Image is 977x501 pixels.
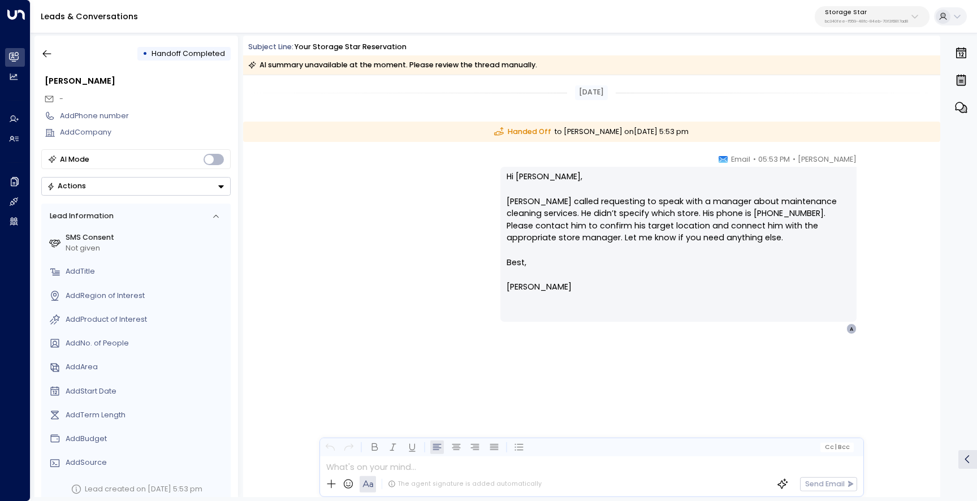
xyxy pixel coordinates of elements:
div: Actions [47,182,86,191]
div: AddBudget [66,434,227,444]
button: Actions [41,177,231,196]
div: AddTerm Length [66,410,227,421]
p: bc340fee-f559-48fc-84eb-70f3f6817ad8 [825,19,908,24]
img: 120_headshot.jpg [861,154,881,174]
div: Your Storage Star Reservation [295,42,407,53]
div: AI summary unavailable at the moment. Please review the thread manually. [248,59,537,71]
p: Hi [PERSON_NAME], [PERSON_NAME] called requesting to speak with a manager about maintenance clean... [507,171,850,256]
span: [PERSON_NAME] [798,154,857,165]
label: SMS Consent [66,232,227,243]
span: Cc Bcc [824,444,850,451]
span: 05:53 PM [758,154,790,165]
div: AddSource [66,457,227,468]
span: • [753,154,756,165]
div: A [846,323,857,334]
div: AI Mode [60,154,89,165]
div: • [142,45,148,63]
span: | [835,444,837,451]
span: Handed Off [494,127,551,137]
div: [DATE] [575,85,608,100]
span: • [793,154,796,165]
div: AddArea [66,362,227,373]
div: to [PERSON_NAME] on [DATE] 5:53 pm [243,122,940,142]
span: - [59,94,63,103]
button: Storage Starbc340fee-f559-48fc-84eb-70f3f6817ad8 [815,6,930,27]
div: AddRegion of Interest [66,291,227,301]
div: Not given [66,243,227,254]
a: Leads & Conversations [41,11,138,22]
span: Best, [507,257,526,269]
button: Cc|Bcc [820,442,854,452]
div: AddStart Date [66,386,227,397]
span: Subject Line: [248,42,293,51]
div: Button group with a nested menu [41,177,231,196]
p: Storage Star [825,9,908,16]
div: Lead Information [46,211,113,222]
div: The agent signature is added automatically [388,480,542,489]
div: AddCompany [60,127,231,138]
div: Lead created on [DATE] 5:53 pm [85,484,202,495]
button: Undo [323,440,337,455]
button: Redo [342,440,356,455]
div: AddNo. of People [66,338,227,349]
div: AddProduct of Interest [66,314,227,325]
span: Handoff Completed [152,49,225,58]
span: Email [731,154,750,165]
span: [PERSON_NAME] [507,281,572,293]
div: AddPhone number [60,111,231,122]
div: AddTitle [66,266,227,277]
div: [PERSON_NAME] [45,75,231,88]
